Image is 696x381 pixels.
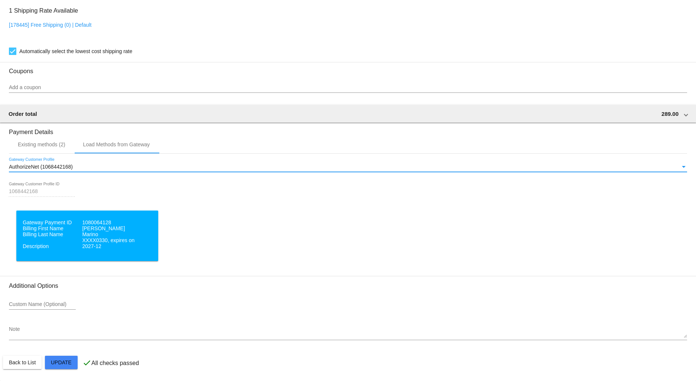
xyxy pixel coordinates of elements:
span: 289.00 [661,111,679,117]
h3: Additional Options [9,282,687,289]
span: Automatically select the lowest cost shipping rate [19,47,132,56]
h3: 1 Shipping Rate Available [9,3,78,19]
h3: Coupons [9,62,687,75]
h3: Payment Details [9,123,687,136]
dt: XXXX0330, expires on 2027-12 [82,237,140,249]
span: AuthorizeNet (1068442168) [9,164,73,170]
dt: 1080064128 [82,219,140,225]
dt: Marino [82,231,140,237]
input: Custom Name (Optional) [9,302,76,307]
div: Load Methods from Gateway [83,141,150,147]
span: Order total [9,111,37,117]
mat-icon: check [82,358,91,367]
div: Existing methods (2) [18,141,65,147]
button: Update [45,356,78,369]
button: Back to List [3,356,42,369]
span: Update [51,359,72,365]
mat-select: Gateway Customer Profile [9,164,687,170]
dd: Description [23,243,81,249]
dd: Gateway Payment ID [23,219,81,225]
dd: Billing First Name [23,225,81,231]
dd: Billing Last Name [23,231,81,237]
span: Back to List [9,359,36,365]
a: [178445] Free Shipping (0) | Default [9,22,91,28]
dt: [PERSON_NAME] [82,225,140,231]
input: Gateway Customer Profile ID [9,189,76,195]
p: All checks passed [91,360,139,367]
input: Add a coupon [9,85,687,91]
